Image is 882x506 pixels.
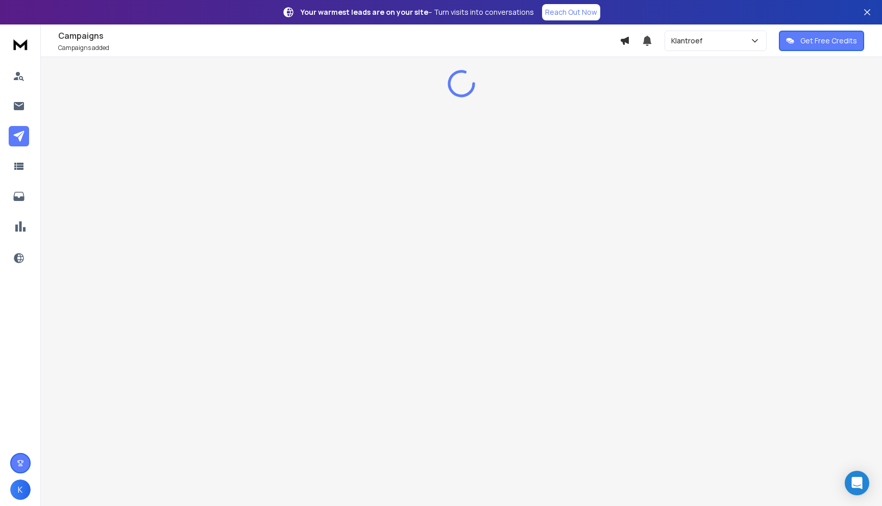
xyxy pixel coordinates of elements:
p: – Turn visits into conversations [301,7,534,17]
p: Reach Out Now [545,7,597,17]
a: Reach Out Now [542,4,600,20]
button: K [10,479,31,500]
div: Open Intercom Messenger [845,471,869,495]
p: Klantroef [671,36,706,46]
p: Campaigns added [58,44,620,52]
img: logo [10,35,31,54]
p: Get Free Credits [800,36,857,46]
h1: Campaigns [58,30,620,42]
button: Get Free Credits [779,31,864,51]
strong: Your warmest leads are on your site [301,7,428,17]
